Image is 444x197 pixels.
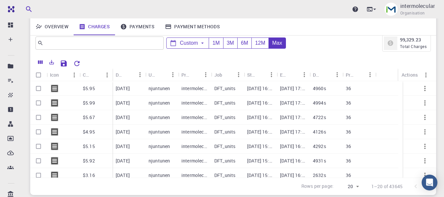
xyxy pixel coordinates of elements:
[181,172,208,179] p: intermolecular-alloy
[336,182,361,191] div: 20
[168,69,178,80] button: Menu
[178,68,211,81] div: Project
[149,158,170,164] p: njuntunen
[313,68,321,81] div: Duration
[244,68,277,81] div: Start Time
[19,135,20,142] p: Dropbox
[222,69,233,80] button: Sort
[19,149,20,157] p: External Uploads
[247,143,273,150] p: [DATE] 15:28:41
[181,114,208,121] p: intermolecular-alloy
[200,69,211,80] button: Menu
[149,68,157,81] div: Username
[280,158,306,164] p: [DATE] 16:29:51
[145,68,178,81] div: Username
[5,6,14,12] img: logo
[190,69,200,80] button: Sort
[346,143,351,150] p: 36
[400,10,425,16] span: Organisation
[149,85,170,92] p: njuntunen
[69,70,80,80] button: Menu
[346,114,351,121] p: 36
[313,143,326,150] p: 4292s
[256,69,266,80] button: Sort
[124,69,135,80] button: Sort
[342,68,375,81] div: Processors
[91,70,102,80] button: Sort
[214,68,222,81] div: Job
[313,129,326,135] p: 4126s
[346,85,351,92] p: 36
[70,57,83,70] button: Reset Explorer Settings
[83,68,91,81] div: Charge
[313,172,326,179] p: 2632s
[46,57,57,67] button: Export
[116,85,130,92] p: [DATE]
[102,70,112,80] button: Menu
[247,100,273,106] p: [DATE] 16:12:26
[160,18,225,35] a: Payment Methods
[422,175,437,190] div: Open Intercom Messenger
[116,172,130,179] p: [DATE]
[209,38,223,49] div: 1M
[50,68,59,81] div: Icon
[421,70,431,80] button: Menu
[83,129,95,135] p: $4.95
[247,85,273,92] p: [DATE] 16:14:59
[233,69,244,80] button: Menu
[181,129,208,135] p: intermolecular-alloy
[247,129,273,135] p: [DATE] 16:16:54
[354,69,365,80] button: Sort
[74,18,115,35] a: Charges
[247,68,256,81] div: Start Time
[19,106,20,113] p: Properties
[57,57,70,70] button: Save Explorer Settings
[321,69,332,80] button: Sort
[214,100,235,106] p: DFT_units
[19,62,20,70] p: Projects
[346,100,351,106] p: 36
[214,114,235,121] p: DFT_units
[346,129,351,135] p: 36
[13,5,37,11] span: Support
[149,143,170,150] p: njuntunen
[313,85,326,92] p: 4960s
[280,114,306,121] p: [DATE] 17:34:20
[116,158,130,164] p: [DATE]
[299,69,310,80] button: Menu
[80,68,112,81] div: Charge
[346,68,354,81] div: Processors
[223,38,237,49] div: 3M
[280,100,306,106] p: [DATE] 17:35:40
[19,163,20,171] p: Teams
[149,172,170,179] p: njuntunen
[116,100,130,106] p: [DATE]
[83,143,95,150] p: $5.15
[251,38,269,49] div: 12M
[19,120,20,128] p: Workflows
[157,69,168,80] button: Sort
[181,143,208,150] p: intermolecular-alloy
[247,158,273,164] p: [DATE] 15:07:40
[83,114,95,121] p: $5.67
[211,68,244,81] div: Job
[149,100,170,106] p: njuntunen
[289,69,299,80] button: Sort
[280,143,306,150] p: [DATE] 16:40:13
[371,183,403,190] p: 1–20 of 43645
[83,172,95,179] p: $3.16
[280,172,306,179] p: [DATE] 16:27:47
[385,3,398,16] img: intermolecular
[402,68,418,81] div: Actions
[214,129,235,135] p: DFT_units
[400,36,427,43] h6: 99,329.23
[181,85,208,92] p: intermolecular-alloy
[280,68,289,81] div: End Time
[112,68,145,81] div: Date
[47,68,80,81] div: Icon
[280,85,306,92] p: [DATE] 17:37:39
[30,18,74,35] a: Overview
[346,158,351,164] p: 36
[19,21,20,29] p: Dashboard
[149,129,170,135] p: njuntunen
